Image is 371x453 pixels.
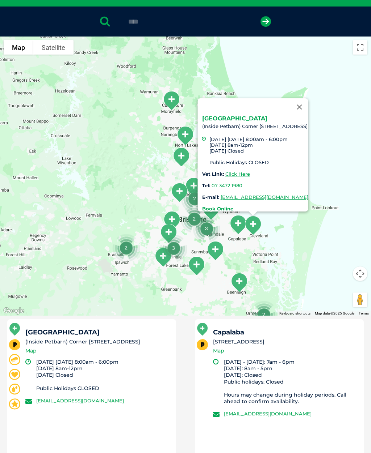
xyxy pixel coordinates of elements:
button: Show street map [4,40,33,55]
a: [EMAIL_ADDRESS][DOMAIN_NAME] [224,411,312,416]
li: [DATE] [DATE] 8:00am - 6:00pm [DATE] 8am-12pm [DATE] Closed Public Holidays CLOSED [36,359,170,392]
img: Google [2,306,26,316]
div: Camira [151,244,175,270]
div: 2 [178,202,211,235]
div: Morayfield [159,88,183,114]
div: Kenmore [160,208,184,234]
strong: Vet Link: [202,171,224,177]
button: Close [291,98,308,116]
div: Mitchelton [167,180,191,205]
button: Search [357,33,364,40]
li: [STREET_ADDRESS] [213,338,357,346]
div: Underwood [203,238,227,264]
button: Drag Pegman onto the map to open Street View [353,292,367,307]
div: 2 [109,231,143,264]
button: Map camera controls [353,266,367,281]
a: Click Here [225,171,250,177]
a: Terms [359,311,369,315]
div: Beenleigh [227,270,251,295]
a: Click to see this area on Google Maps [2,306,26,316]
div: Kedron [182,174,205,200]
div: Capalaba [226,212,250,238]
li: [DATE] [DATE] 8:00am - 6:00pm [DATE] 8am-12pm [DATE] Closed Public Holidays CLOSED [209,136,308,165]
div: 3 [190,212,223,245]
div: Cleveland [241,213,265,238]
button: Show satellite imagery [33,40,74,55]
strong: E-mail: [202,194,219,200]
div: North Lakes [173,123,197,149]
div: 2 [178,182,211,215]
div: Lawnton [169,144,193,170]
a: [EMAIL_ADDRESS][DOMAIN_NAME] [36,398,124,403]
a: Map [25,347,37,355]
button: Toggle fullscreen view [353,40,367,55]
div: 3 [157,231,190,265]
button: Keyboard shortcuts [279,311,310,316]
li: (Inside Petbarn) Corner [STREET_ADDRESS] [25,338,170,346]
h5: Capalaba [213,329,357,336]
a: [GEOGRAPHIC_DATA] [202,115,267,122]
strong: Tel: [202,183,210,188]
a: [EMAIL_ADDRESS][DOMAIN_NAME] [221,194,308,200]
span: Map data ©2025 Google [315,311,354,315]
div: Jindalee [157,221,180,246]
h5: [GEOGRAPHIC_DATA] [25,329,170,336]
div: (Inside Petbarn) Corner [STREET_ADDRESS] [202,116,308,211]
a: 07 3472 1980 [212,183,242,188]
a: Map [213,347,224,355]
div: Browns Plains [184,253,208,279]
a: Book Online [202,206,233,211]
li: [DATE] - [DATE]: 7am - 6pm [DATE]: 8am - 5pm [DATE]: Closed Public holidays: Closed Hours may cha... [224,359,357,405]
div: 2 [247,298,280,331]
